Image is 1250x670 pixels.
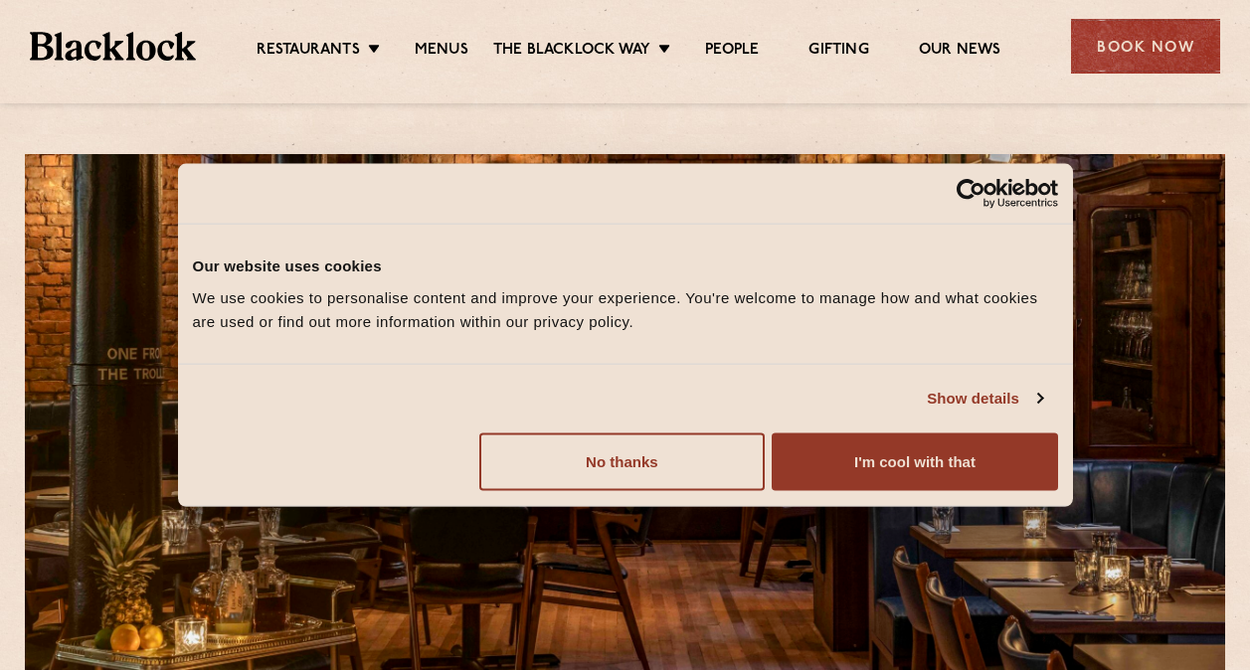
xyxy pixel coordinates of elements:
div: We use cookies to personalise content and improve your experience. You're welcome to manage how a... [193,285,1058,333]
a: Our News [919,41,1001,63]
a: The Blacklock Way [493,41,650,63]
a: People [705,41,759,63]
a: Restaurants [257,41,360,63]
a: Gifting [808,41,868,63]
div: Book Now [1071,19,1220,74]
img: BL_Textured_Logo-footer-cropped.svg [30,32,196,60]
a: Usercentrics Cookiebot - opens in a new window [884,179,1058,209]
a: Menus [415,41,468,63]
button: I'm cool with that [772,432,1057,490]
div: Our website uses cookies [193,254,1058,278]
a: Show details [927,387,1042,411]
button: No thanks [479,432,765,490]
